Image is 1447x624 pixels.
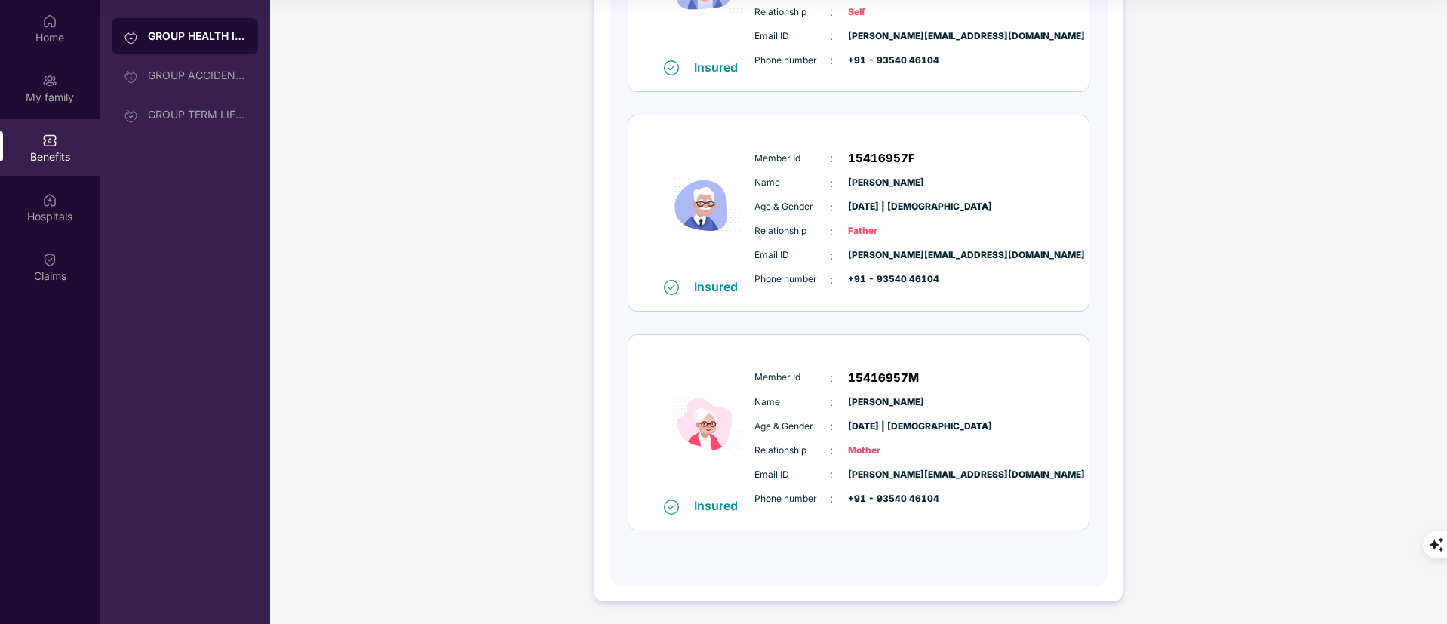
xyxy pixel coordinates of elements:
[830,394,833,410] span: :
[848,468,923,482] span: [PERSON_NAME][EMAIL_ADDRESS][DOMAIN_NAME]
[830,370,833,386] span: :
[848,149,915,168] span: 15416957F
[848,420,923,434] span: [DATE] | [DEMOGRAPHIC_DATA]
[754,176,830,190] span: Name
[848,54,923,68] span: +91 - 93540 46104
[830,175,833,192] span: :
[754,200,830,214] span: Age & Gender
[754,395,830,410] span: Name
[42,14,57,29] img: svg+xml;base64,PHN2ZyBpZD0iSG9tZSIgeG1sbnM9Imh0dHA6Ly93d3cudzMub3JnLzIwMDAvc3ZnIiB3aWR0aD0iMjAiIG...
[694,60,747,75] div: Insured
[754,29,830,44] span: Email ID
[848,272,923,287] span: +91 - 93540 46104
[848,5,923,20] span: Self
[42,252,57,267] img: svg+xml;base64,PHN2ZyBpZD0iQ2xhaW0iIHhtbG5zPSJodHRwOi8vd3d3LnczLm9yZy8yMDAwL3N2ZyIgd2lkdGg9IjIwIi...
[754,444,830,458] span: Relationship
[42,192,57,207] img: svg+xml;base64,PHN2ZyBpZD0iSG9zcGl0YWxzIiB4bWxucz0iaHR0cDovL3d3dy53My5vcmcvMjAwMC9zdmciIHdpZHRoPS...
[664,280,679,295] img: svg+xml;base64,PHN2ZyB4bWxucz0iaHR0cDovL3d3dy53My5vcmcvMjAwMC9zdmciIHdpZHRoPSIxNiIgaGVpZ2h0PSIxNi...
[830,418,833,435] span: :
[848,395,923,410] span: [PERSON_NAME]
[848,176,923,190] span: [PERSON_NAME]
[830,4,833,20] span: :
[42,133,57,148] img: svg+xml;base64,PHN2ZyBpZD0iQmVuZWZpdHMiIHhtbG5zPSJodHRwOi8vd3d3LnczLm9yZy8yMDAwL3N2ZyIgd2lkdGg9Ij...
[660,131,751,278] img: icon
[694,498,747,513] div: Insured
[148,69,246,81] div: GROUP ACCIDENTAL INSURANCE
[848,29,923,44] span: [PERSON_NAME][EMAIL_ADDRESS][DOMAIN_NAME]
[754,272,830,287] span: Phone number
[754,370,830,385] span: Member Id
[830,247,833,264] span: :
[660,351,751,498] img: icon
[124,69,139,84] img: svg+xml;base64,PHN2ZyB3aWR0aD0iMjAiIGhlaWdodD0iMjAiIHZpZXdCb3g9IjAgMCAyMCAyMCIgZmlsbD0ibm9uZSIgeG...
[754,248,830,263] span: Email ID
[754,224,830,238] span: Relationship
[148,109,246,121] div: GROUP TERM LIFE INSURANCE
[664,60,679,75] img: svg+xml;base64,PHN2ZyB4bWxucz0iaHR0cDovL3d3dy53My5vcmcvMjAwMC9zdmciIHdpZHRoPSIxNiIgaGVpZ2h0PSIxNi...
[42,73,57,88] img: svg+xml;base64,PHN2ZyB3aWR0aD0iMjAiIGhlaWdodD0iMjAiIHZpZXdCb3g9IjAgMCAyMCAyMCIgZmlsbD0ibm9uZSIgeG...
[754,152,830,166] span: Member Id
[754,420,830,434] span: Age & Gender
[664,500,679,515] img: svg+xml;base64,PHN2ZyB4bWxucz0iaHR0cDovL3d3dy53My5vcmcvMjAwMC9zdmciIHdpZHRoPSIxNiIgaGVpZ2h0PSIxNi...
[124,29,139,45] img: svg+xml;base64,PHN2ZyB3aWR0aD0iMjAiIGhlaWdodD0iMjAiIHZpZXdCb3g9IjAgMCAyMCAyMCIgZmlsbD0ibm9uZSIgeG...
[830,272,833,288] span: :
[848,369,919,387] span: 15416957M
[848,200,923,214] span: [DATE] | [DEMOGRAPHIC_DATA]
[830,52,833,69] span: :
[694,279,747,294] div: Insured
[754,492,830,506] span: Phone number
[830,223,833,240] span: :
[848,248,923,263] span: [PERSON_NAME][EMAIL_ADDRESS][DOMAIN_NAME]
[830,466,833,483] span: :
[830,442,833,459] span: :
[124,108,139,123] img: svg+xml;base64,PHN2ZyB3aWR0aD0iMjAiIGhlaWdodD0iMjAiIHZpZXdCb3g9IjAgMCAyMCAyMCIgZmlsbD0ibm9uZSIgeG...
[830,28,833,45] span: :
[848,492,923,506] span: +91 - 93540 46104
[848,224,923,238] span: Father
[754,468,830,482] span: Email ID
[848,444,923,458] span: Mother
[830,199,833,216] span: :
[754,5,830,20] span: Relationship
[830,490,833,507] span: :
[754,54,830,68] span: Phone number
[830,150,833,167] span: :
[148,29,246,44] div: GROUP HEALTH INSURANCE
